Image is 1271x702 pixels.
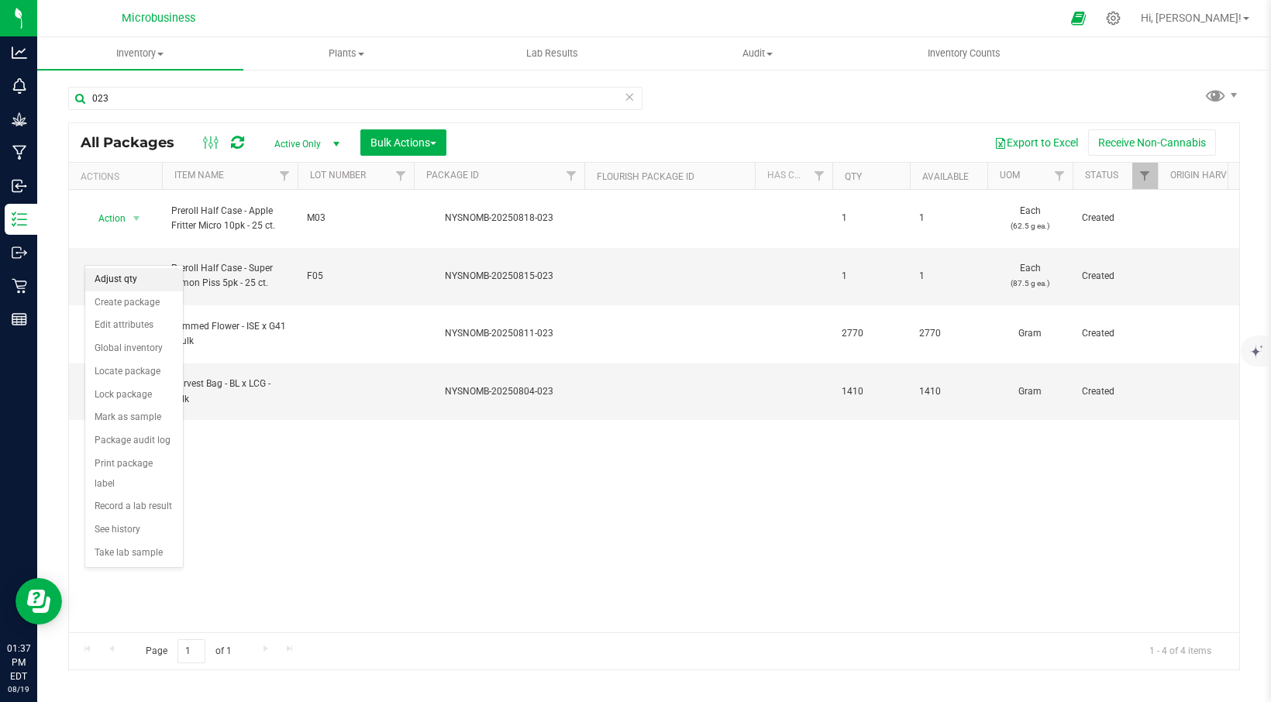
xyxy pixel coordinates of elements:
inline-svg: Monitoring [12,78,27,94]
div: Manage settings [1104,11,1123,26]
span: Created [1082,384,1149,399]
li: Print package label [85,453,183,495]
span: select [127,208,146,229]
span: Audit [656,46,860,60]
input: Search Package ID, Item Name, SKU, Lot or Part Number... [68,87,642,110]
span: Bulk Actions [370,136,436,149]
button: Export to Excel [984,129,1088,156]
span: 1 [842,269,901,284]
button: Receive Non-Cannabis [1088,129,1216,156]
li: Locate package [85,360,183,384]
p: 01:37 PM EDT [7,642,30,683]
li: Lock package [85,384,183,407]
a: Plants [243,37,449,70]
li: Edit attributes [85,314,183,337]
span: Clear [624,87,635,107]
span: Each [997,261,1063,291]
a: Filter [1047,163,1073,189]
a: Filter [272,163,298,189]
p: 08/19 [7,683,30,695]
span: All Packages [81,134,190,151]
span: Open Ecommerce Menu [1061,3,1096,33]
div: NYSNOMB-20250811-023 [412,326,587,341]
span: Gram [997,384,1063,399]
a: Qty [845,171,862,182]
li: Package audit log [85,429,183,453]
a: UOM [1000,170,1020,181]
span: M03 [307,211,405,225]
a: Lot Number [310,170,366,181]
span: Microbusiness [122,12,195,25]
li: Global inventory [85,337,183,360]
div: Actions [81,171,156,182]
span: 1 [919,211,978,225]
a: Filter [559,163,584,189]
div: NYSNOMB-20250804-023 [412,384,587,399]
p: (62.5 g ea.) [997,219,1063,233]
a: Status [1085,170,1118,181]
button: Bulk Actions [360,129,446,156]
span: Lab Results [505,46,599,60]
div: NYSNOMB-20250815-023 [412,269,587,284]
li: Create package [85,291,183,315]
a: Filter [807,163,832,189]
li: Take lab sample [85,542,183,565]
span: 2770 [842,326,901,341]
span: 1 - 4 of 4 items [1137,639,1224,662]
span: Plants [244,46,449,60]
span: Preroll Half Case - Apple Fritter Micro 10pk - 25 ct. [171,204,288,233]
span: Each [997,204,1063,233]
span: Preroll Half Case - Super Lemon Piss 5pk - 25 ct. [171,261,288,291]
inline-svg: Analytics [12,45,27,60]
a: Filter [388,163,414,189]
span: 1 [842,211,901,225]
inline-svg: Inventory [12,212,27,227]
a: Inventory Counts [861,37,1067,70]
a: Audit [655,37,861,70]
input: 1 [177,639,205,663]
iframe: Resource center [15,578,62,625]
span: Inventory Counts [907,46,1021,60]
inline-svg: Inbound [12,178,27,194]
inline-svg: Grow [12,112,27,127]
span: 2770 [919,326,978,341]
a: Package ID [426,170,479,181]
span: Hi, [PERSON_NAME]! [1141,12,1242,24]
span: F05 [307,269,405,284]
li: Record a lab result [85,495,183,518]
a: Lab Results [449,37,655,70]
inline-svg: Reports [12,311,27,327]
span: Created [1082,326,1149,341]
span: Created [1082,211,1149,225]
th: Has COA [755,163,832,190]
span: 1 [919,269,978,284]
span: Page of 1 [133,639,244,663]
inline-svg: Retail [12,278,27,294]
span: 1410 [842,384,901,399]
inline-svg: Outbound [12,245,27,260]
a: Origin Harvests [1170,170,1249,181]
span: Trimmed Flower - ISE x G41 - Bulk [171,319,288,349]
span: Created [1082,269,1149,284]
a: Available [922,171,969,182]
li: See history [85,518,183,542]
li: Adjust qty [85,268,183,291]
a: Inventory [37,37,243,70]
a: Filter [1132,163,1158,189]
li: Mark as sample [85,406,183,429]
a: Item Name [174,170,224,181]
span: Inventory [37,46,243,60]
span: 1410 [919,384,978,399]
inline-svg: Manufacturing [12,145,27,160]
span: Harvest Bag - BL x LCG - Bulk [171,377,288,406]
span: Gram [997,326,1063,341]
span: Action [84,208,126,229]
div: NYSNOMB-20250818-023 [412,211,587,225]
p: (87.5 g ea.) [997,276,1063,291]
a: Flourish Package ID [597,171,694,182]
